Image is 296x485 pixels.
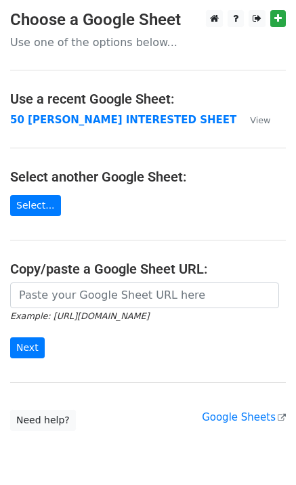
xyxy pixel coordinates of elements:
[10,195,61,216] a: Select...
[10,311,149,321] small: Example: [URL][DOMAIN_NAME]
[10,337,45,358] input: Next
[10,10,286,30] h3: Choose a Google Sheet
[10,410,76,431] a: Need help?
[10,114,236,126] a: 50 [PERSON_NAME] INTERESTED SHEET
[250,115,270,125] small: View
[236,114,270,126] a: View
[10,91,286,107] h4: Use a recent Google Sheet:
[10,169,286,185] h4: Select another Google Sheet:
[10,261,286,277] h4: Copy/paste a Google Sheet URL:
[10,282,279,308] input: Paste your Google Sheet URL here
[10,35,286,49] p: Use one of the options below...
[202,411,286,423] a: Google Sheets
